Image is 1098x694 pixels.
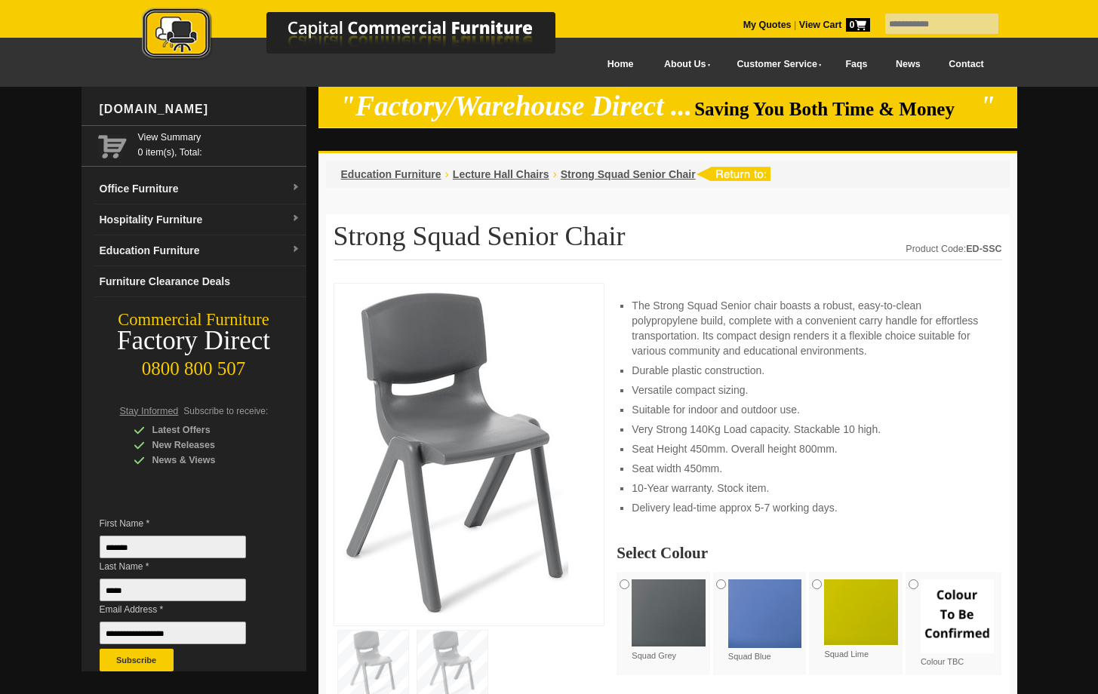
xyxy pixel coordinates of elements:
[291,183,300,192] img: dropdown
[632,579,706,646] img: Squad Grey
[94,173,306,204] a: Office Furnituredropdown
[980,91,995,121] em: "
[552,167,556,182] li: ›
[138,130,300,145] a: View Summary
[743,20,792,30] a: My Quotes
[632,363,986,378] li: Durable plastic construction.
[921,579,995,668] label: Colour TBC
[832,48,882,81] a: Faqs
[340,91,692,121] em: "Factory/Warehouse Direct ...
[696,167,770,181] img: return to
[632,441,986,456] li: Seat Height 450mm. Overall height 800mm.
[134,438,277,453] div: New Releases
[632,298,986,358] li: The Strong Squad Senior chair boasts a robust, easy-to-clean polypropylene build, complete with a...
[82,309,306,330] div: Commercial Furniture
[100,579,246,601] input: Last Name *
[100,536,246,558] input: First Name *
[720,48,831,81] a: Customer Service
[100,649,174,671] button: Subscribe
[134,453,277,468] div: News & Views
[100,8,629,67] a: Capital Commercial Furniture Logo
[561,168,696,180] a: Strong Squad Senior Chair
[82,351,306,379] div: 0800 800 507
[334,222,1002,260] h1: Strong Squad Senior Chair
[966,244,1001,254] strong: ED-SSC
[291,214,300,223] img: dropdown
[632,422,986,437] li: Very Strong 140Kg Load capacity. Stackable 10 high.
[632,579,706,662] label: Squad Grey
[120,406,179,416] span: Stay Informed
[846,18,870,32] span: 0
[82,330,306,352] div: Factory Direct
[100,516,269,531] span: First Name *
[342,291,568,613] img: Squad Senior Chair, grey plastic, stackable, 120kg capacity, for events, schools.
[906,241,1001,256] div: Product Code:
[921,579,995,653] img: Colour TBC
[881,48,934,81] a: News
[138,130,300,158] span: 0 item(s), Total:
[694,99,977,119] span: Saving You Both Time & Money
[728,579,802,663] label: Squad Blue
[100,559,269,574] span: Last Name *
[632,382,986,398] li: Versatile compact sizing.
[94,87,306,132] div: [DOMAIN_NAME]
[617,545,1001,560] h2: Select Colour
[796,20,869,30] a: View Cart0
[632,481,986,496] li: 10-Year warranty. Stock item.
[445,167,449,182] li: ›
[799,20,870,30] strong: View Cart
[632,461,986,476] li: Seat width 450mm.
[94,266,306,297] a: Furniture Clearance Deals
[134,422,277,438] div: Latest Offers
[183,406,268,416] span: Subscribe to receive:
[647,48,720,81] a: About Us
[100,8,629,63] img: Capital Commercial Furniture Logo
[934,48,998,81] a: Contact
[94,204,306,235] a: Hospitality Furnituredropdown
[94,235,306,266] a: Education Furnituredropdown
[100,602,269,617] span: Email Address *
[341,168,441,180] a: Education Furniture
[632,402,986,417] li: Suitable for indoor and outdoor use.
[291,245,300,254] img: dropdown
[824,579,898,645] img: Squad Lime
[728,579,802,648] img: Squad Blue
[100,622,246,644] input: Email Address *
[824,579,898,660] label: Squad Lime
[632,500,986,515] li: Delivery lead-time approx 5-7 working days.
[453,168,549,180] a: Lecture Hall Chairs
